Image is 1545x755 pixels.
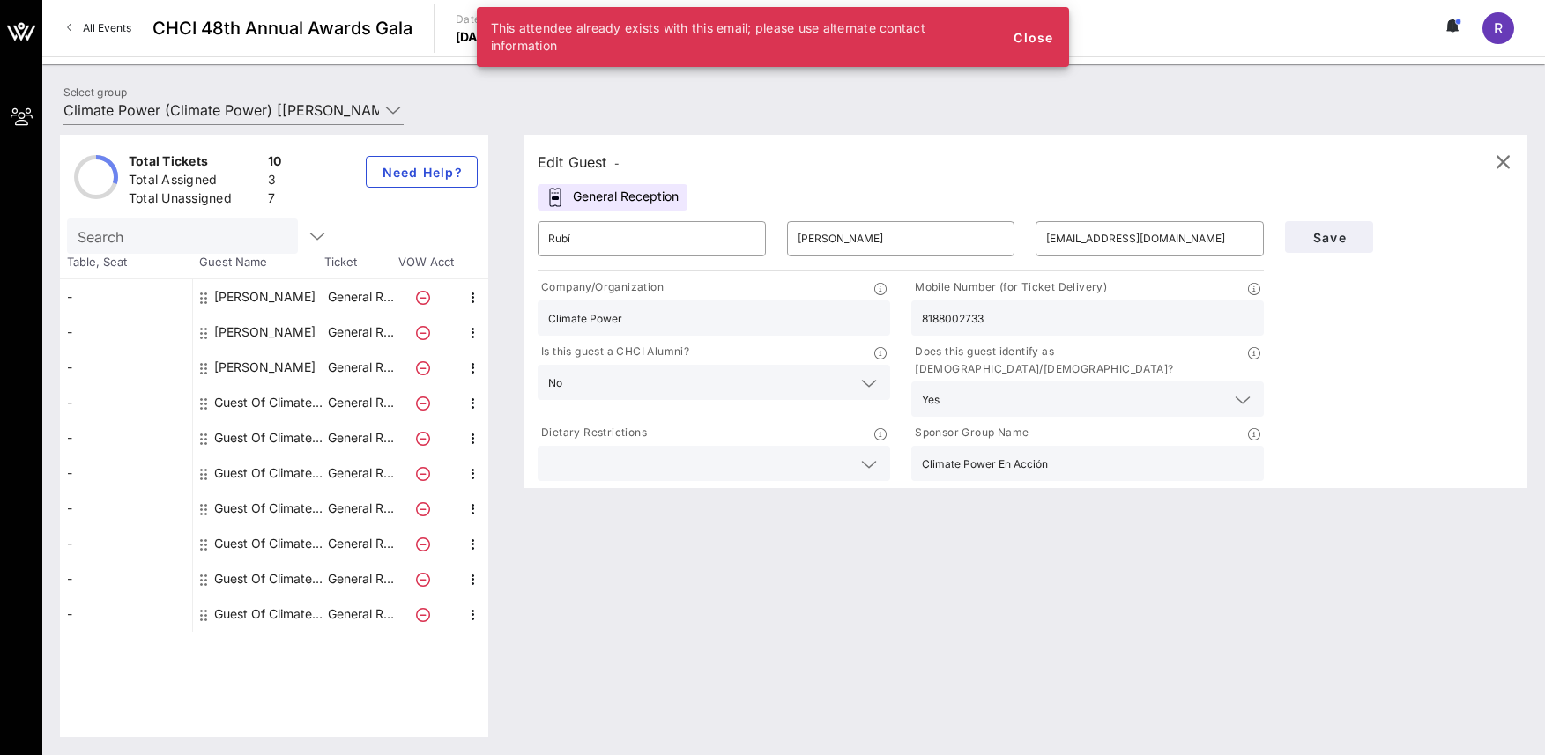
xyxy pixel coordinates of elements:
div: No [548,377,562,389]
span: Ticket [324,254,395,271]
div: Total Assigned [129,171,261,193]
span: Need Help? [381,165,463,180]
div: - [60,491,192,526]
div: Edit Guest [538,150,620,174]
div: - [60,279,192,315]
div: Jorge Gonzalez [214,279,316,315]
p: Mobile Number (for Ticket Delivery) [911,278,1107,297]
p: General R… [325,491,396,526]
p: General R… [325,455,396,491]
div: Yes [911,381,1264,417]
span: Save [1299,230,1359,245]
label: Select group [63,85,127,99]
span: - [614,157,620,170]
div: - [60,350,192,385]
button: Need Help? [366,156,478,188]
div: - [60,420,192,455]
div: - [60,315,192,350]
div: - [60,455,192,491]
input: Email* [1046,225,1253,253]
div: General Reception [538,184,687,211]
span: Guest Name [192,254,324,271]
a: All Events [56,14,142,42]
div: - [60,561,192,596]
p: Sponsor Group Name [911,424,1029,442]
button: Close [1006,21,1062,53]
span: CHCI 48th Annual Awards Gala [152,15,412,41]
button: Save [1285,221,1373,253]
p: Is this guest a CHCI Alumni? [538,343,689,361]
p: General R… [325,596,396,632]
p: Does this guest identify as [DEMOGRAPHIC_DATA]/[DEMOGRAPHIC_DATA]? [911,343,1248,378]
p: Date [456,11,498,28]
p: Dietary Restrictions [538,424,647,442]
p: General R… [325,385,396,420]
div: 10 [268,152,282,174]
div: Guest Of Climate Power [214,596,325,632]
input: Last Name* [798,225,1005,253]
div: R [1482,12,1514,44]
div: Guest Of Climate Power [214,385,325,420]
p: General R… [325,315,396,350]
div: Guest Of Climate Power [214,561,325,596]
div: 7 [268,189,282,211]
div: Guest Of Climate Power [214,526,325,561]
div: Total Unassigned [129,189,261,211]
div: - [60,385,192,420]
span: Table, Seat [60,254,192,271]
div: Marlene Ramirez [214,350,316,385]
div: Guest Of Climate Power [214,455,325,491]
span: All Events [83,21,131,34]
div: - [60,526,192,561]
div: Guest Of Climate Power [214,420,325,455]
span: This attendee already exists with this email; please use alternate contact information [491,20,926,53]
div: Guest Of Climate Power [214,491,325,526]
div: Yes [922,394,940,406]
p: General R… [325,350,396,385]
div: Mark Magaña [214,315,316,350]
span: Close [1013,30,1055,45]
div: 3 [268,171,282,193]
input: First Name* [548,225,755,253]
p: Company/Organization [538,278,664,297]
p: General R… [325,279,396,315]
div: Total Tickets [129,152,261,174]
p: [DATE] [456,28,498,46]
div: No [538,365,890,400]
span: R [1494,19,1503,37]
div: - [60,596,192,632]
p: General R… [325,561,396,596]
p: General R… [325,526,396,561]
span: VOW Acct [395,254,457,271]
p: General R… [325,420,396,455]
